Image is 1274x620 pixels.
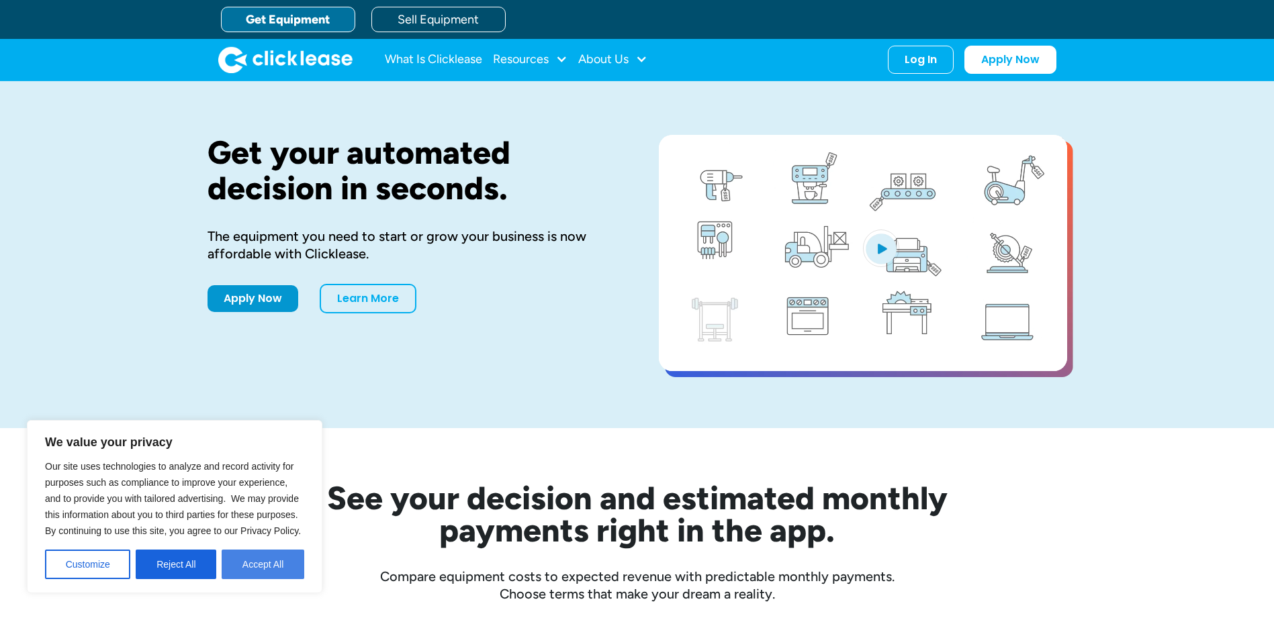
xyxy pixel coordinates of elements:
[208,135,616,206] h1: Get your automated decision in seconds.
[964,46,1056,74] a: Apply Now
[493,46,567,73] div: Resources
[371,7,506,32] a: Sell Equipment
[218,46,353,73] img: Clicklease logo
[578,46,647,73] div: About Us
[45,461,301,536] span: Our site uses technologies to analyze and record activity for purposes such as compliance to impr...
[208,227,616,262] div: The equipment you need to start or grow your business is now affordable with Clicklease.
[136,550,216,579] button: Reject All
[863,229,899,267] img: Blue play button logo on a light blue circular background
[221,7,355,32] a: Get Equipment
[659,135,1067,371] a: open lightbox
[45,434,304,450] p: We value your privacy
[208,568,1067,603] div: Compare equipment costs to expected revenue with predictable monthly payments. Choose terms that ...
[261,482,1013,546] h2: See your decision and estimated monthly payments right in the app.
[385,46,482,73] a: What Is Clicklease
[27,420,322,593] div: We value your privacy
[905,53,937,66] div: Log In
[218,46,353,73] a: home
[320,284,416,313] a: Learn More
[208,285,298,312] a: Apply Now
[45,550,130,579] button: Customize
[222,550,304,579] button: Accept All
